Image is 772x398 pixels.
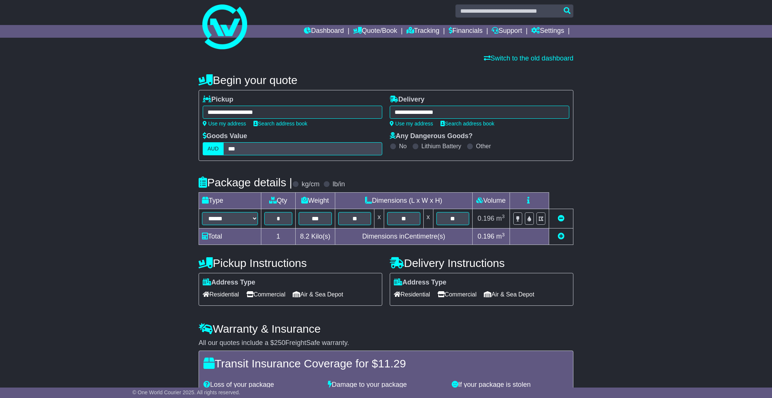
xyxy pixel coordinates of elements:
td: 1 [261,228,296,245]
td: Weight [295,193,335,209]
a: Add new item [558,233,564,240]
a: Use my address [203,121,246,127]
h4: Delivery Instructions [390,257,573,269]
span: 8.2 [300,233,309,240]
h4: Pickup Instructions [199,257,382,269]
span: 11.29 [378,357,406,370]
a: Search address book [253,121,307,127]
span: m [496,215,505,222]
a: Dashboard [304,25,344,38]
span: 250 [274,339,285,346]
td: Dimensions (L x W x H) [335,193,472,209]
label: Pickup [203,96,233,104]
a: Search address book [441,121,494,127]
label: Lithium Battery [421,143,461,150]
a: Quote/Book [353,25,397,38]
a: Use my address [390,121,433,127]
td: Dimensions in Centimetre(s) [335,228,472,245]
label: lb/in [333,180,345,189]
span: Residential [394,289,430,300]
sup: 3 [502,214,505,219]
td: x [423,209,433,228]
span: Commercial [246,289,285,300]
td: Volume [472,193,510,209]
h4: Transit Insurance Coverage for $ [203,357,569,370]
a: Switch to the old dashboard [484,55,573,62]
td: Kilo(s) [295,228,335,245]
sup: 3 [502,232,505,237]
label: Other [476,143,491,150]
h4: Begin your quote [199,74,573,86]
span: m [496,233,505,240]
label: Address Type [394,279,446,287]
a: Remove this item [558,215,564,222]
h4: Warranty & Insurance [199,323,573,335]
a: Settings [531,25,564,38]
span: 0.196 [477,215,494,222]
div: Damage to your package [324,381,448,389]
td: Qty [261,193,296,209]
span: Residential [203,289,239,300]
div: Loss of your package [200,381,324,389]
label: No [399,143,407,150]
span: Air & Sea Depot [484,289,535,300]
div: If your package is stolen [448,381,572,389]
td: Total [199,228,261,245]
td: Type [199,193,261,209]
label: Any Dangerous Goods? [390,132,473,140]
label: Delivery [390,96,424,104]
a: Tracking [407,25,439,38]
span: © One World Courier 2025. All rights reserved. [133,389,240,395]
span: Air & Sea Depot [293,289,343,300]
label: Address Type [203,279,255,287]
a: Support [492,25,522,38]
span: 0.196 [477,233,494,240]
td: x [374,209,384,228]
div: All our quotes include a $ FreightSafe warranty. [199,339,573,347]
h4: Package details | [199,176,292,189]
label: Goods Value [203,132,247,140]
label: kg/cm [302,180,320,189]
span: Commercial [438,289,476,300]
label: AUD [203,142,224,155]
a: Financials [449,25,483,38]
